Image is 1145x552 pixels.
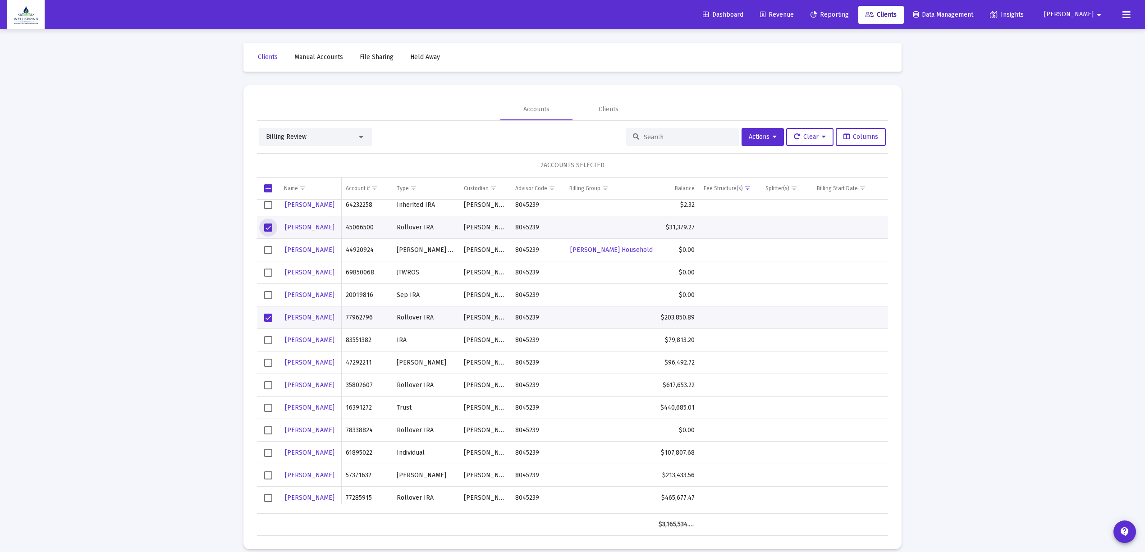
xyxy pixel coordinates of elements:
[599,105,618,114] div: Clients
[654,442,699,464] td: $107,807.68
[392,509,459,532] td: [PERSON_NAME]
[888,448,948,457] div: Custodian billed
[285,426,334,434] span: [PERSON_NAME]
[341,442,392,464] td: 61895022
[284,401,335,414] button: [PERSON_NAME]
[511,487,565,509] td: 8045239
[843,133,878,141] span: Columns
[285,269,334,276] span: [PERSON_NAME]
[459,442,511,464] td: [PERSON_NAME]
[392,178,459,199] td: Column Type
[459,178,511,199] td: Column Custodian
[285,224,334,231] span: [PERSON_NAME]
[392,442,459,464] td: Individual
[654,464,699,487] td: $213,433.56
[459,487,511,509] td: [PERSON_NAME]
[459,397,511,419] td: [PERSON_NAME]
[353,48,401,66] a: File Sharing
[397,185,409,192] div: Type
[742,128,784,146] button: Actions
[264,201,272,209] div: Select row
[654,329,699,351] td: $79,813.20
[392,487,459,509] td: Rollover IRA
[341,351,392,374] td: 47292211
[654,374,699,397] td: $617,653.22
[264,291,272,299] div: Select row
[410,185,417,192] span: Show filter options for column 'Type'
[285,494,334,502] span: [PERSON_NAME]
[654,239,699,261] td: $0.00
[540,161,544,169] span: 2
[341,239,392,261] td: 44920924
[279,178,341,199] td: Column Name
[284,243,335,256] button: [PERSON_NAME]
[644,133,732,141] input: Search
[264,449,272,457] div: Select row
[888,246,948,255] div: Custodian billed
[565,178,654,199] td: Column Billing Group
[459,306,511,329] td: [PERSON_NAME]
[392,419,459,442] td: Rollover IRA
[284,185,298,192] div: Name
[1033,5,1115,23] button: [PERSON_NAME]
[14,6,38,24] img: Dashboard
[654,216,699,239] td: $31,379.27
[392,464,459,487] td: [PERSON_NAME]
[459,419,511,442] td: [PERSON_NAME]
[654,487,699,509] td: $465,677.47
[392,306,459,329] td: Rollover IRA
[654,178,699,199] td: Column Balance
[264,471,272,479] div: Select row
[511,374,565,397] td: 8045239
[913,11,973,18] span: Data Management
[284,469,335,482] button: [PERSON_NAME]
[264,314,272,322] div: Select row
[515,185,547,192] div: Advisor Code
[264,184,272,192] div: Select all
[811,11,849,18] span: Reporting
[459,329,511,351] td: [PERSON_NAME]
[285,291,334,299] span: [PERSON_NAME]
[511,464,565,487] td: 8045239
[859,185,866,192] span: Show filter options for column 'Billing Start Date'
[392,284,459,306] td: Sep IRA
[285,314,334,321] span: [PERSON_NAME]
[341,216,392,239] td: 45066500
[888,201,948,210] div: Custodian billed
[511,194,565,216] td: 8045239
[392,351,459,374] td: [PERSON_NAME]
[284,379,335,392] button: [PERSON_NAME]
[511,239,565,261] td: 8045239
[294,53,343,61] span: Manual Accounts
[654,351,699,374] td: $96,492.72
[817,185,858,192] div: Billing Start Date
[341,397,392,419] td: 16391272
[285,449,334,456] span: [PERSON_NAME]
[341,419,392,442] td: 78338824
[284,333,335,347] button: [PERSON_NAME]
[360,53,394,61] span: File Sharing
[284,491,335,504] button: [PERSON_NAME]
[549,185,555,192] span: Show filter options for column 'Advisor Code'
[704,185,743,192] div: Fee Structure(s)
[341,374,392,397] td: 35802607
[392,216,459,239] td: Rollover IRA
[602,185,609,192] span: Show filter options for column 'Billing Group'
[906,6,980,24] a: Data Management
[459,239,511,261] td: [PERSON_NAME]
[287,48,350,66] a: Manual Accounts
[284,266,335,279] button: [PERSON_NAME]
[341,194,392,216] td: 64232258
[791,185,797,192] span: Show filter options for column 'Splitter(s)'
[569,243,654,256] a: [PERSON_NAME] Household
[392,261,459,284] td: JTWROS
[403,48,447,66] a: Held Away
[888,493,948,502] div: Custodian billed
[654,397,699,419] td: $440,685.01
[761,178,812,199] td: Column Splitter(s)
[858,6,904,24] a: Clients
[511,216,565,239] td: 8045239
[888,268,948,277] div: Custodian billed
[284,221,335,234] button: [PERSON_NAME]
[459,374,511,397] td: [PERSON_NAME]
